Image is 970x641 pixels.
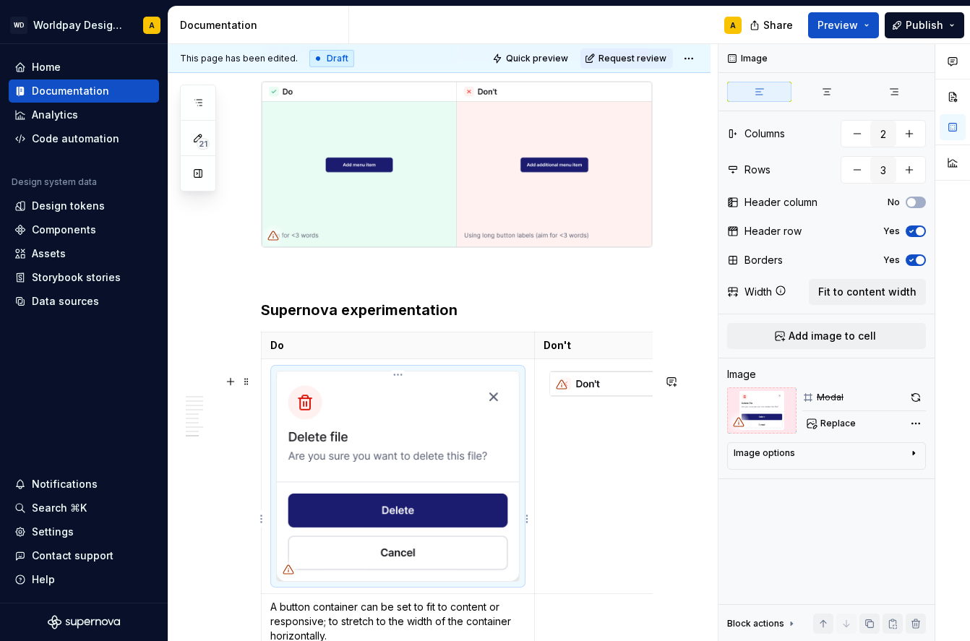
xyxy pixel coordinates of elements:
[818,285,917,299] span: Fit to content width
[309,50,354,67] div: Draft
[802,413,862,434] button: Replace
[744,253,783,267] div: Borders
[261,300,653,320] h3: Supernova experimentation
[9,79,159,103] a: Documentation
[744,163,771,177] div: Rows
[744,285,772,299] div: Width
[9,218,159,241] a: Components
[809,279,926,305] button: Fit to content width
[906,18,943,33] span: Publish
[763,18,793,33] span: Share
[48,615,120,629] svg: Supernova Logo
[734,447,795,459] div: Image options
[744,195,817,210] div: Header column
[32,108,78,122] div: Analytics
[744,126,785,141] div: Columns
[730,20,736,31] div: A
[32,294,99,309] div: Data sources
[888,197,900,208] label: No
[789,329,876,343] span: Add image to cell
[808,12,879,38] button: Preview
[9,103,159,126] a: Analytics
[9,568,159,591] button: Help
[180,53,298,64] span: This page has been edited.
[32,199,105,213] div: Design tokens
[32,572,55,587] div: Help
[544,339,571,351] strong: Don't
[742,12,802,38] button: Share
[9,242,159,265] a: Assets
[262,82,652,248] img: b967e452-4d8e-452d-9195-03818225a56c.png
[12,176,97,188] div: Design system data
[32,525,74,539] div: Settings
[9,266,159,289] a: Storybook stories
[32,477,98,491] div: Notifications
[197,138,210,150] span: 21
[9,56,159,79] a: Home
[277,371,519,581] img: f12f6092-f886-45fb-a046-8e87b1b6e063.png
[9,520,159,543] a: Settings
[32,501,87,515] div: Search ⌘K
[270,339,284,351] strong: Do
[9,127,159,150] a: Code automation
[32,60,61,74] div: Home
[580,48,673,69] button: Request review
[885,12,964,38] button: Publish
[598,53,666,64] span: Request review
[734,447,919,465] button: Image options
[32,132,119,146] div: Code automation
[33,18,126,33] div: Worldpay Design System
[9,290,159,313] a: Data sources
[32,246,66,261] div: Assets
[10,17,27,34] div: WD
[817,18,858,33] span: Preview
[744,224,802,238] div: Header row
[727,387,797,434] img: f12f6092-f886-45fb-a046-8e87b1b6e063.png
[883,254,900,266] label: Yes
[149,20,155,31] div: A
[506,53,568,64] span: Quick preview
[820,418,856,429] span: Replace
[32,84,109,98] div: Documentation
[3,9,165,40] button: WDWorldpay Design SystemA
[727,367,756,382] div: Image
[9,496,159,520] button: Search ⌘K
[180,18,343,33] div: Documentation
[32,270,121,285] div: Storybook stories
[883,225,900,237] label: Yes
[9,544,159,567] button: Contact support
[727,323,926,349] button: Add image to cell
[32,548,113,563] div: Contact support
[32,223,96,237] div: Components
[9,473,159,496] button: Notifications
[727,614,797,634] div: Block actions
[817,392,844,403] div: Modal
[727,618,784,629] div: Block actions
[9,194,159,218] a: Design tokens
[488,48,575,69] button: Quick preview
